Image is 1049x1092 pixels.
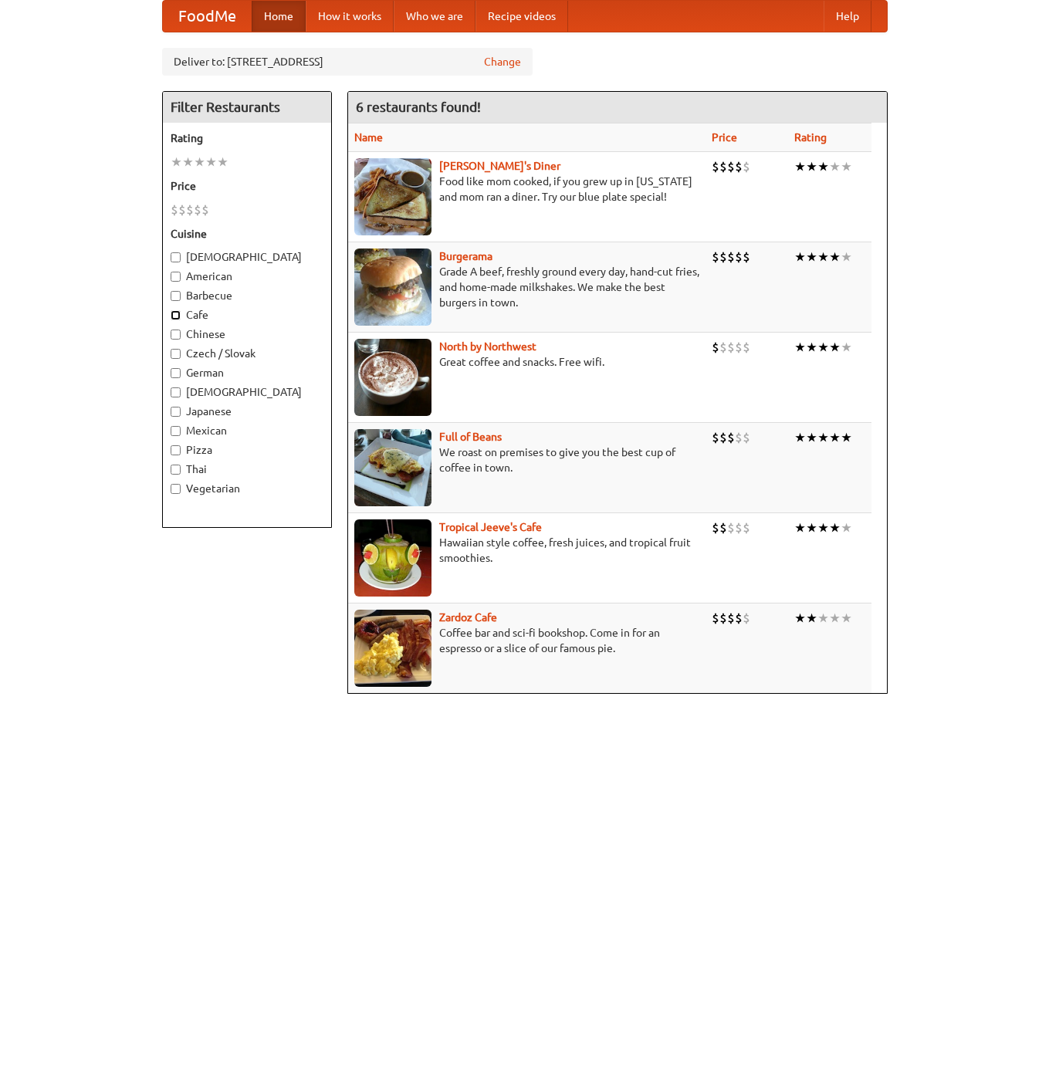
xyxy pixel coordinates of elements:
[735,158,743,175] li: $
[354,339,431,416] img: north.jpg
[806,519,817,536] li: ★
[727,158,735,175] li: $
[794,610,806,627] li: ★
[354,429,431,506] img: beans.jpg
[735,429,743,446] li: $
[743,158,750,175] li: $
[484,54,521,69] a: Change
[163,1,252,32] a: FoodMe
[252,1,306,32] a: Home
[817,158,829,175] li: ★
[171,368,181,378] input: German
[171,272,181,282] input: American
[439,250,492,262] a: Burgerama
[841,610,852,627] li: ★
[439,340,536,353] a: North by Northwest
[475,1,568,32] a: Recipe videos
[824,1,871,32] a: Help
[205,154,217,171] li: ★
[163,92,331,123] h4: Filter Restaurants
[743,248,750,265] li: $
[712,131,737,144] a: Price
[194,201,201,218] li: $
[841,429,852,446] li: ★
[794,248,806,265] li: ★
[201,201,209,218] li: $
[817,610,829,627] li: ★
[794,429,806,446] li: ★
[171,178,323,194] h5: Price
[806,429,817,446] li: ★
[712,339,719,356] li: $
[354,264,699,310] p: Grade A beef, freshly ground every day, hand-cut fries, and home-made milkshakes. We make the bes...
[182,154,194,171] li: ★
[735,519,743,536] li: $
[171,326,323,342] label: Chinese
[829,248,841,265] li: ★
[171,349,181,359] input: Czech / Slovak
[394,1,475,32] a: Who we are
[743,610,750,627] li: $
[743,429,750,446] li: $
[162,48,533,76] div: Deliver to: [STREET_ADDRESS]
[829,519,841,536] li: ★
[727,519,735,536] li: $
[171,484,181,494] input: Vegetarian
[735,339,743,356] li: $
[841,339,852,356] li: ★
[354,174,699,205] p: Food like mom cooked, if you grew up in [US_STATE] and mom ran a diner. Try our blue plate special!
[171,310,181,320] input: Cafe
[171,426,181,436] input: Mexican
[356,100,481,114] ng-pluralize: 6 restaurants found!
[841,158,852,175] li: ★
[794,339,806,356] li: ★
[354,610,431,687] img: zardoz.jpg
[171,481,323,496] label: Vegetarian
[817,519,829,536] li: ★
[217,154,228,171] li: ★
[439,431,502,443] a: Full of Beans
[171,423,323,438] label: Mexican
[354,354,699,370] p: Great coffee and snacks. Free wifi.
[171,365,323,380] label: German
[171,384,323,400] label: [DEMOGRAPHIC_DATA]
[171,307,323,323] label: Cafe
[727,610,735,627] li: $
[171,154,182,171] li: ★
[817,248,829,265] li: ★
[806,610,817,627] li: ★
[439,160,560,172] a: [PERSON_NAME]'s Diner
[171,465,181,475] input: Thai
[178,201,186,218] li: $
[806,248,817,265] li: ★
[727,339,735,356] li: $
[829,429,841,446] li: ★
[743,339,750,356] li: $
[306,1,394,32] a: How it works
[171,288,323,303] label: Barbecue
[171,269,323,284] label: American
[806,158,817,175] li: ★
[439,611,497,624] a: Zardoz Cafe
[829,339,841,356] li: ★
[439,521,542,533] a: Tropical Jeeve's Cafe
[171,407,181,417] input: Japanese
[171,201,178,218] li: $
[719,610,727,627] li: $
[171,387,181,397] input: [DEMOGRAPHIC_DATA]
[354,158,431,235] img: sallys.jpg
[194,154,205,171] li: ★
[171,330,181,340] input: Chinese
[354,519,431,597] img: jeeves.jpg
[712,519,719,536] li: $
[712,610,719,627] li: $
[171,130,323,146] h5: Rating
[817,339,829,356] li: ★
[354,625,699,656] p: Coffee bar and sci-fi bookshop. Come in for an espresso or a slice of our famous pie.
[171,404,323,419] label: Japanese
